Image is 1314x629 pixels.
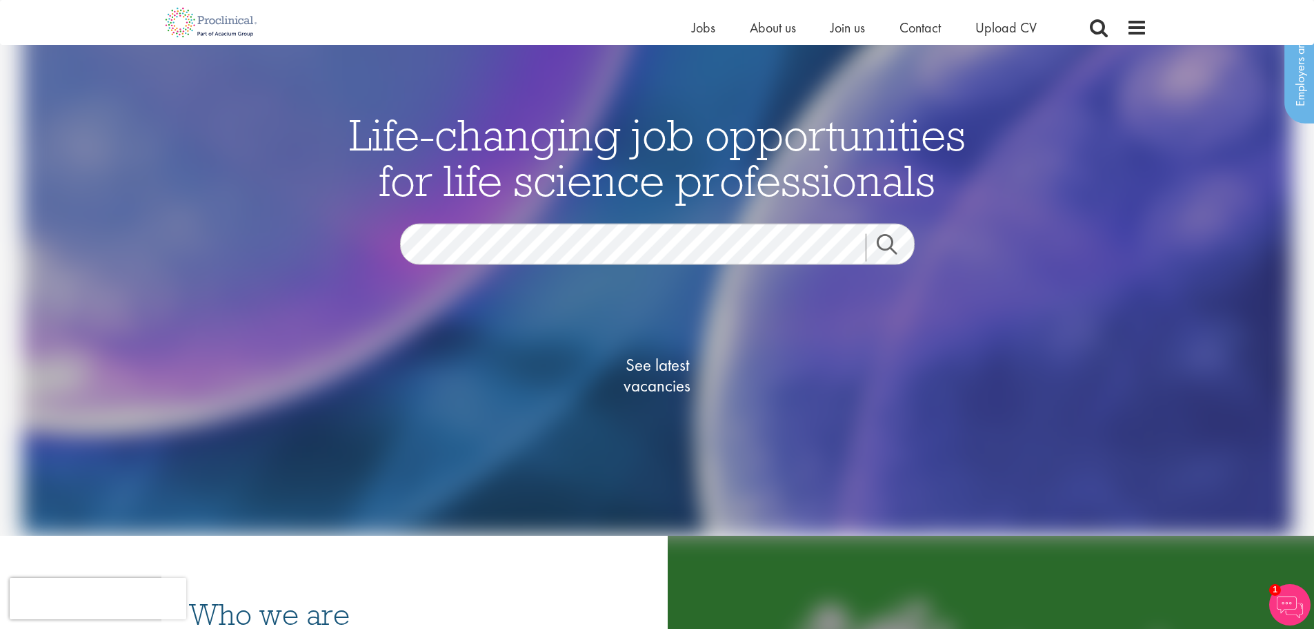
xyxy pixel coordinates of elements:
a: About us [750,19,796,37]
a: Join us [830,19,865,37]
img: Chatbot [1269,584,1311,626]
a: Jobs [692,19,715,37]
a: Contact [899,19,941,37]
a: See latestvacancies [588,300,726,452]
span: See latest vacancies [588,355,726,396]
span: 1 [1269,584,1281,596]
iframe: reCAPTCHA [10,578,186,619]
span: Life-changing job opportunities for life science professionals [349,107,966,208]
a: Upload CV [975,19,1037,37]
a: Job search submit button [866,234,925,262]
